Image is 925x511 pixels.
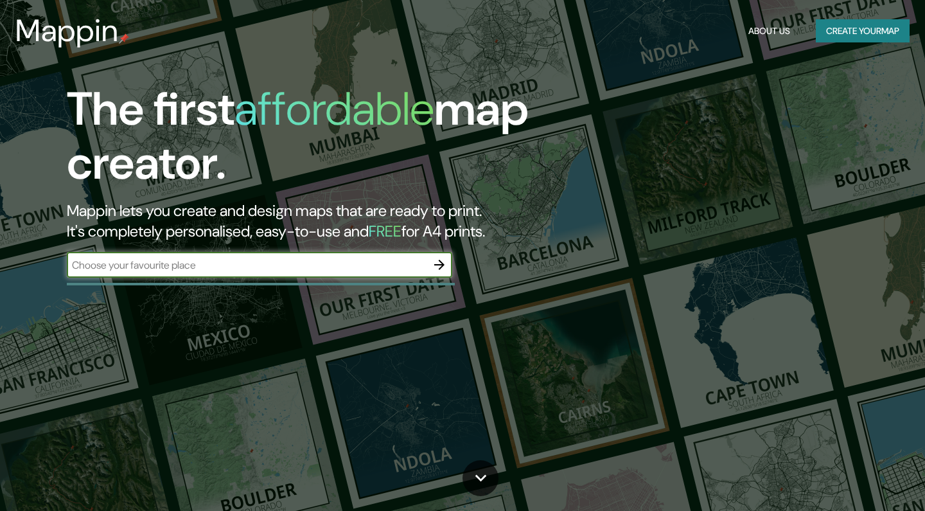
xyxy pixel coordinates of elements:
[67,201,529,242] h2: Mappin lets you create and design maps that are ready to print. It's completely personalised, eas...
[119,33,129,44] img: mappin-pin
[743,19,795,43] button: About Us
[67,258,427,273] input: Choose your favourite place
[234,79,434,139] h1: affordable
[369,221,401,241] h5: FREE
[15,13,119,49] h3: Mappin
[67,82,529,201] h1: The first map creator.
[816,19,910,43] button: Create yourmap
